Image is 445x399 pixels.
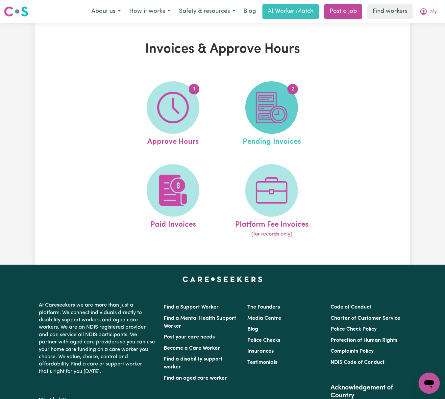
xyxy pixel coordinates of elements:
a: NDIS Code of Conduct [331,360,384,365]
h1: Invoices & Approve Hours [102,41,344,57]
button: About us [87,5,125,18]
a: Find workers [367,4,413,19]
a: Protection of Human Rights [331,338,397,343]
a: Paid Invoices [126,164,220,238]
img: Careseekers logo [4,6,28,17]
iframe: Button to launch messaging window [419,373,440,394]
a: Blog [247,327,258,332]
p: At Careseekers we are more than just a platform. We connect individuals directly to disability su... [39,299,156,378]
span: Platform Fee Invoices [235,217,309,231]
a: Careseekers home page [183,277,262,282]
a: Insurances [247,349,274,354]
a: Find an aged care worker [164,376,227,381]
a: Find a Mental Health Support Worker [164,316,236,329]
a: Platform Fee Invoices(for records only) [224,164,319,238]
a: Blog [239,4,260,19]
a: Careseekers logo [4,4,28,19]
a: Find a Support Worker [164,305,219,310]
a: Approve Hours [126,81,220,148]
span: 2 [287,84,298,94]
a: Testimonials [247,360,277,365]
span: My [430,8,437,15]
span: 1 [189,84,199,94]
a: Police Checks [247,338,280,343]
span: Pending Invoices [243,134,301,148]
a: Post a job [324,4,362,19]
a: Complaints Policy [331,349,374,354]
button: Safety & resources [175,5,239,18]
a: Post your care needs [164,335,215,340]
a: Police Check Policy [331,327,377,332]
a: Code of Conduct [331,305,371,310]
a: Media Centre [247,316,281,321]
span: (for records only) [251,230,292,238]
a: Charter of Customer Service [331,316,400,321]
a: AI Worker Match [262,4,319,19]
button: My Account [415,5,441,18]
button: How it works [125,5,175,18]
span: Approve Hours [147,134,199,148]
a: Find a disability support worker [164,357,223,370]
a: Pending Invoices [224,81,319,148]
a: Become a Care Worker [164,346,220,351]
a: The Founders [247,305,280,310]
span: Paid Invoices [150,217,196,231]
